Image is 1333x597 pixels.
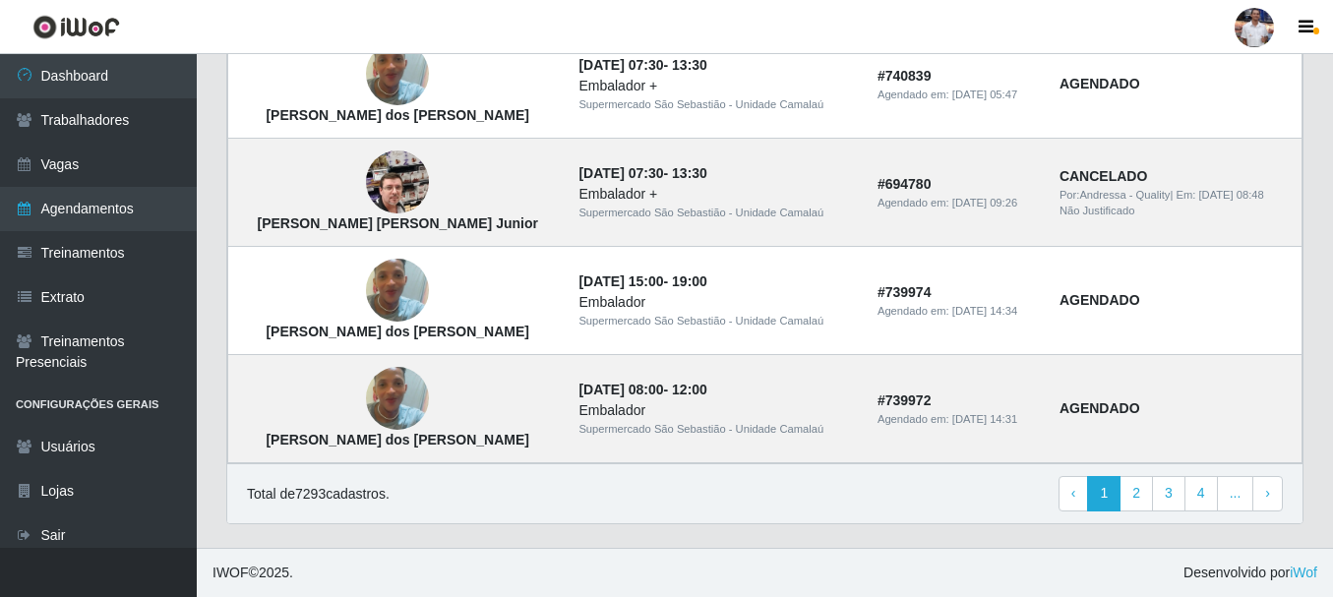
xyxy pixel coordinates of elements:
img: Alex Bruno dos Santos alves [366,19,429,131]
time: [DATE] 08:48 [1198,189,1263,201]
strong: AGENDADO [1060,400,1140,416]
strong: - [578,57,706,73]
time: 13:30 [672,165,707,181]
strong: - [578,165,706,181]
strong: [PERSON_NAME] [PERSON_NAME] Junior [257,215,537,231]
p: Total de 7293 cadastros. [247,484,390,505]
div: Agendado em: [878,195,1036,211]
a: iWof [1290,565,1317,580]
time: [DATE] 09:26 [952,197,1017,209]
a: ... [1217,476,1254,511]
a: 1 [1087,476,1121,511]
img: José Hélio Gomes Junior [366,127,429,239]
a: Previous [1059,476,1089,511]
strong: - [578,382,706,397]
span: › [1265,485,1270,501]
strong: [PERSON_NAME] dos [PERSON_NAME] [266,107,529,123]
a: Next [1252,476,1283,511]
time: 13:30 [672,57,707,73]
span: Por: Andressa - Quality [1060,189,1171,201]
span: Desenvolvido por [1183,563,1317,583]
strong: AGENDADO [1060,292,1140,308]
strong: - [578,273,706,289]
div: Embalador + [578,76,854,96]
div: Embalador [578,400,854,421]
time: [DATE] 14:34 [952,305,1017,317]
time: [DATE] 07:30 [578,165,663,181]
time: [DATE] 15:00 [578,273,663,289]
span: © 2025 . [212,563,293,583]
time: [DATE] 14:31 [952,413,1017,425]
div: Supermercado São Sebastião - Unidade Camalaú [578,421,854,438]
time: [DATE] 05:47 [952,89,1017,100]
time: [DATE] 08:00 [578,382,663,397]
div: Embalador + [578,184,854,205]
img: Alex Bruno dos Santos alves [366,235,429,347]
span: IWOF [212,565,249,580]
span: ‹ [1071,485,1076,501]
div: Supermercado São Sebastião - Unidade Camalaú [578,205,854,221]
strong: # 740839 [878,68,932,84]
strong: CANCELADO [1060,168,1147,184]
div: Supermercado São Sebastião - Unidade Camalaú [578,313,854,329]
div: | Em: [1060,187,1290,204]
time: [DATE] 07:30 [578,57,663,73]
strong: # 694780 [878,176,932,192]
a: 2 [1120,476,1153,511]
div: Agendado em: [878,303,1036,320]
time: 19:00 [672,273,707,289]
div: Agendado em: [878,411,1036,428]
a: 3 [1152,476,1185,511]
strong: AGENDADO [1060,76,1140,91]
img: Alex Bruno dos Santos alves [366,343,429,455]
strong: [PERSON_NAME] dos [PERSON_NAME] [266,324,529,339]
div: Agendado em: [878,87,1036,103]
strong: # 739974 [878,284,932,300]
div: Embalador [578,292,854,313]
strong: # 739972 [878,392,932,408]
strong: [PERSON_NAME] dos [PERSON_NAME] [266,432,529,448]
img: CoreUI Logo [32,15,120,39]
div: Não Justificado [1060,203,1290,219]
div: Supermercado São Sebastião - Unidade Camalaú [578,96,854,113]
time: 12:00 [672,382,707,397]
a: 4 [1184,476,1218,511]
nav: pagination [1059,476,1283,511]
